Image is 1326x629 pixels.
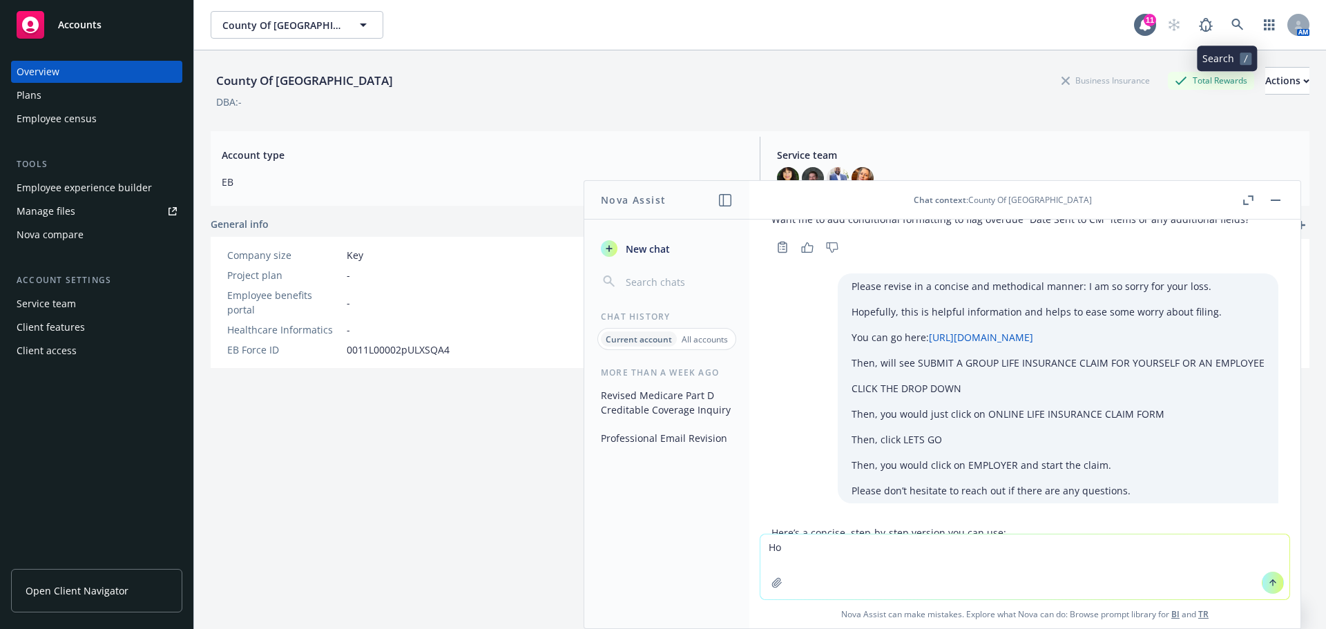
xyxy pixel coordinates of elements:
div: EB Force ID [227,342,341,357]
div: Client access [17,340,77,362]
a: Client features [11,316,182,338]
img: photo [802,167,824,189]
a: Switch app [1256,11,1283,39]
a: Accounts [11,6,182,44]
div: Manage files [17,200,75,222]
p: Here’s a concise, step-by-step version you can use: [771,525,1111,540]
a: Employee census [11,108,182,130]
div: Chat History [584,311,749,322]
div: 11 [1144,14,1156,26]
img: photo [827,167,849,189]
a: Service team [11,293,182,315]
div: Nova compare [17,224,84,246]
a: Report a Bug [1192,11,1220,39]
a: Plans [11,84,182,106]
span: - [347,268,350,282]
span: Account type [222,148,743,162]
div: More than a week ago [584,367,749,378]
span: - [347,296,350,310]
span: Open Client Navigator [26,583,128,598]
span: New chat [623,242,670,256]
p: Then, you would just click on ONLINE LIFE INSURANCE CLAIM FORM [852,407,1265,421]
a: Overview [11,61,182,83]
div: Overview [17,61,59,83]
span: EB [222,175,743,189]
input: Search chats [623,272,733,291]
button: Professional Email Revision [595,427,738,449]
p: Want me to add conditional formatting to flag overdue “Date Sent to CM” items or any additional f... [771,212,1278,226]
p: Hopefully, this is helpful information and helps to ease some worry about filing. [852,304,1265,319]
span: Key [347,248,363,262]
p: Then, you would click on EMPLOYER and start the claim. [852,458,1265,472]
button: Thumbs down [821,238,843,257]
div: Actions [1265,68,1309,94]
div: DBA: - [216,95,242,109]
span: Chat context [914,194,966,206]
a: Client access [11,340,182,362]
p: You can go here: [852,330,1265,345]
div: Account settings [11,273,182,287]
div: : County Of [GEOGRAPHIC_DATA] [914,194,1092,206]
p: Please revise in a concise and methodical manner: I am so sorry for your loss. [852,279,1265,293]
span: Accounts [58,19,102,30]
div: Project plan [227,268,341,282]
span: - [347,322,350,337]
a: [URL][DOMAIN_NAME] [929,331,1033,344]
span: Nova Assist can make mistakes. Explore what Nova can do: Browse prompt library for and [755,600,1295,628]
a: Start snowing [1160,11,1188,39]
span: 0011L00002pULXSQA4 [347,342,450,357]
textarea: Ho [760,534,1289,599]
a: TR [1198,608,1209,620]
span: Service team [777,148,1298,162]
a: Employee experience builder [11,177,182,199]
span: General info [211,217,269,231]
div: Employee census [17,108,97,130]
div: Company size [227,248,341,262]
a: Search [1224,11,1251,39]
p: Current account [606,333,672,345]
p: Please don’t hesitate to reach out if there are any questions. [852,483,1265,498]
div: Plans [17,84,41,106]
h1: Nova Assist [601,193,666,207]
div: Employee experience builder [17,177,152,199]
span: County Of [GEOGRAPHIC_DATA] [222,18,342,32]
a: Manage files [11,200,182,222]
button: New chat [595,236,738,261]
img: photo [777,167,799,189]
div: Healthcare Informatics [227,322,341,337]
button: Revised Medicare Part D Creditable Coverage Inquiry [595,384,738,421]
p: All accounts [682,333,728,345]
div: Total Rewards [1168,72,1254,89]
a: add [1293,217,1309,233]
div: Service team [17,293,76,315]
div: Business Insurance [1055,72,1157,89]
div: Tools [11,157,182,171]
div: Employee benefits portal [227,288,341,317]
div: County Of [GEOGRAPHIC_DATA] [211,72,398,90]
p: CLICK THE DROP DOWN [852,381,1265,396]
img: photo [852,167,874,189]
a: BI [1171,608,1180,620]
button: Actions [1265,67,1309,95]
p: Then, will see SUBMIT A GROUP LIFE INSURANCE CLAIM FOR YOURSELF OR AN EMPLOYEE [852,356,1265,370]
a: Nova compare [11,224,182,246]
svg: Copy to clipboard [776,241,789,253]
p: Then, click LETS GO [852,432,1265,447]
div: Client features [17,316,85,338]
button: County Of [GEOGRAPHIC_DATA] [211,11,383,39]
